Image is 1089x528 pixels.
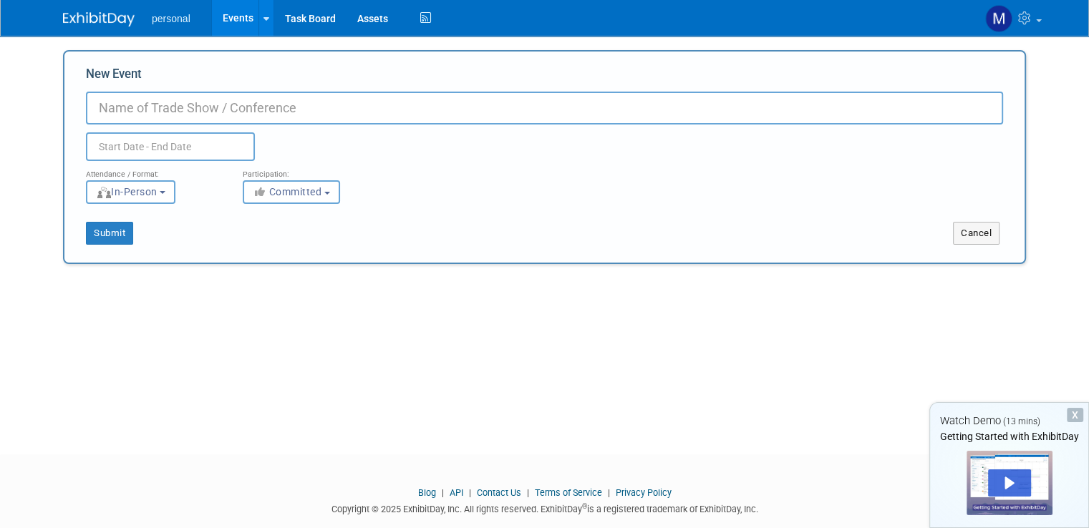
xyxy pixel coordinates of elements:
span: personal [152,13,190,24]
span: | [523,487,533,498]
img: ExhibitDay [63,12,135,26]
a: Privacy Policy [616,487,672,498]
input: Name of Trade Show / Conference [86,92,1003,124]
button: Cancel [953,222,1000,245]
div: Play [988,469,1031,497]
div: Attendance / Format: [86,161,221,180]
span: | [438,487,447,498]
span: In-Person [96,186,158,197]
div: Getting Started with ExhibitDay [930,429,1088,444]
a: Terms of Service [535,487,602,498]
button: Committed [243,180,340,204]
label: New Event [86,66,142,88]
img: Meet Nirmalbhai Patel [985,5,1012,32]
span: | [465,487,475,498]
div: Participation: [243,161,378,180]
button: In-Person [86,180,175,204]
span: (13 mins) [1003,416,1040,426]
span: Committed [253,186,322,197]
sup: ® [582,502,587,510]
div: Watch Demo [930,414,1088,429]
a: Blog [418,487,436,498]
input: Start Date - End Date [86,132,255,161]
a: API [450,487,463,498]
button: Submit [86,222,133,245]
div: Dismiss [1067,408,1083,422]
a: Contact Us [477,487,521,498]
span: | [604,487,614,498]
